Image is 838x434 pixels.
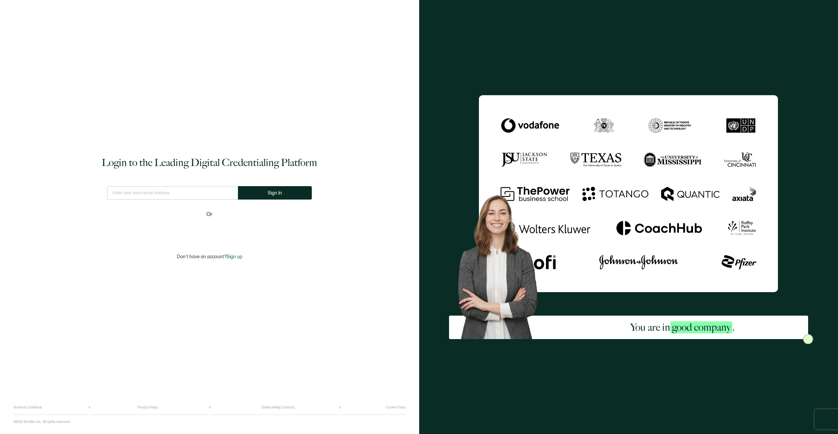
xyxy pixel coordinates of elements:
[107,186,238,200] input: Enter your work email address
[803,334,813,344] img: Sertifier Login
[13,405,42,410] a: Terms & Conditions
[670,321,732,333] span: good company
[227,254,242,260] span: Sign up
[206,210,212,219] span: Or
[268,191,282,196] span: Sign In
[138,405,158,410] a: Privacy Policy
[13,420,70,424] p: ©2025 Sertifier Inc.. All rights reserved.
[479,95,778,292] img: Sertifier Login - You are in <span class="strong-h">good company</span>.
[177,254,242,260] p: Don't have an account?
[449,188,557,339] img: Sertifier Login - You are in <span class="strong-h">good company</span>. Hero
[102,156,317,169] h1: Login to the Leading Digital Credentialing Platform
[238,186,312,200] button: Sign In
[261,405,295,410] a: Online Selling Contract
[386,405,406,410] a: Cookie Policy
[630,321,735,334] h2: You are in .
[167,223,251,238] iframe: Sign in with Google Button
